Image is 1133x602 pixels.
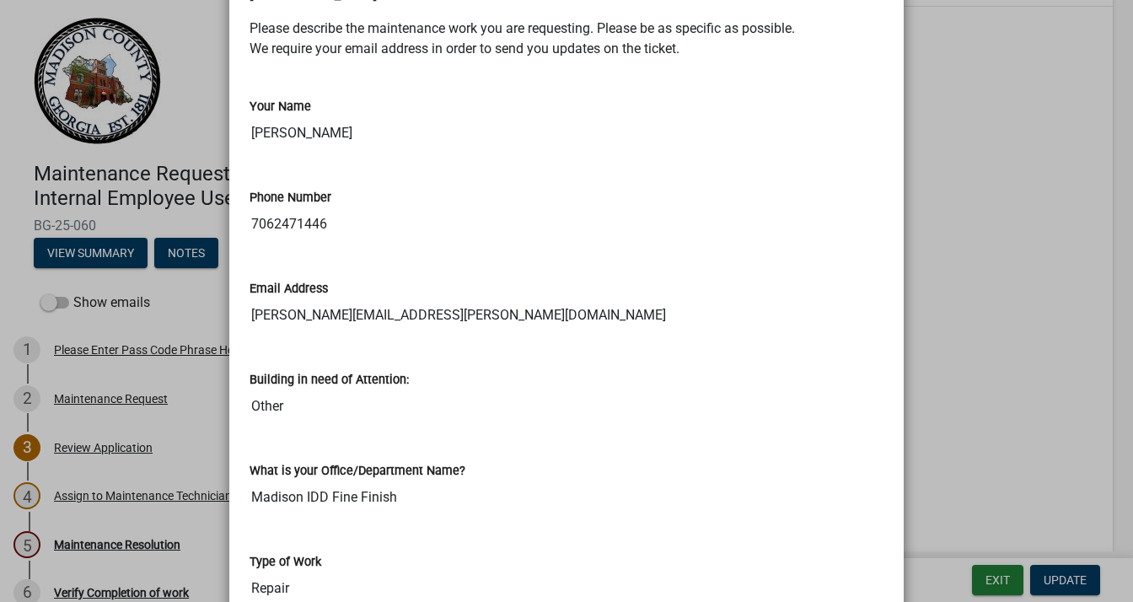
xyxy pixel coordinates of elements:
label: Type of Work [250,556,321,568]
label: Your Name [250,101,311,113]
label: Email Address [250,283,328,295]
label: What is your Office/Department Name? [250,465,465,477]
label: Building in need of Attention: [250,374,409,386]
p: Please describe the maintenance work you are requesting. Please be as specific as possible. We re... [250,19,883,59]
label: Phone Number [250,192,331,204]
